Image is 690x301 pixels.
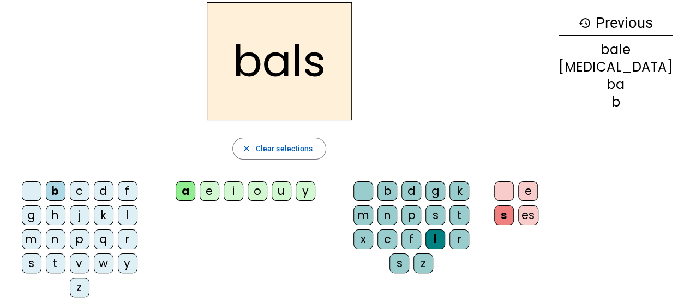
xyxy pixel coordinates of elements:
[449,229,469,249] div: r
[70,278,89,297] div: z
[70,253,89,273] div: v
[22,253,41,273] div: s
[578,16,591,29] mat-icon: history
[22,229,41,249] div: m
[518,181,538,201] div: e
[22,205,41,225] div: g
[118,229,137,249] div: r
[70,181,89,201] div: c
[449,181,469,201] div: k
[401,205,421,225] div: p
[176,181,195,201] div: a
[200,181,219,201] div: e
[494,205,514,225] div: s
[413,253,433,273] div: z
[559,96,673,109] div: b
[518,205,538,225] div: es
[353,205,373,225] div: m
[118,253,137,273] div: y
[46,253,65,273] div: t
[559,11,673,36] h3: Previous
[425,229,445,249] div: l
[94,229,113,249] div: q
[94,205,113,225] div: k
[559,61,673,74] div: [MEDICAL_DATA]
[296,181,315,201] div: y
[207,2,352,120] h2: bals
[401,229,421,249] div: f
[94,253,113,273] div: w
[559,78,673,91] div: ba
[46,205,65,225] div: h
[70,205,89,225] div: j
[224,181,243,201] div: i
[256,142,313,155] span: Clear selections
[377,229,397,249] div: c
[425,181,445,201] div: g
[248,181,267,201] div: o
[377,205,397,225] div: n
[46,181,65,201] div: b
[401,181,421,201] div: d
[559,43,673,56] div: bale
[242,144,251,154] mat-icon: close
[425,205,445,225] div: s
[70,229,89,249] div: p
[272,181,291,201] div: u
[118,181,137,201] div: f
[389,253,409,273] div: s
[232,138,327,160] button: Clear selections
[353,229,373,249] div: x
[94,181,113,201] div: d
[449,205,469,225] div: t
[377,181,397,201] div: b
[46,229,65,249] div: n
[118,205,137,225] div: l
